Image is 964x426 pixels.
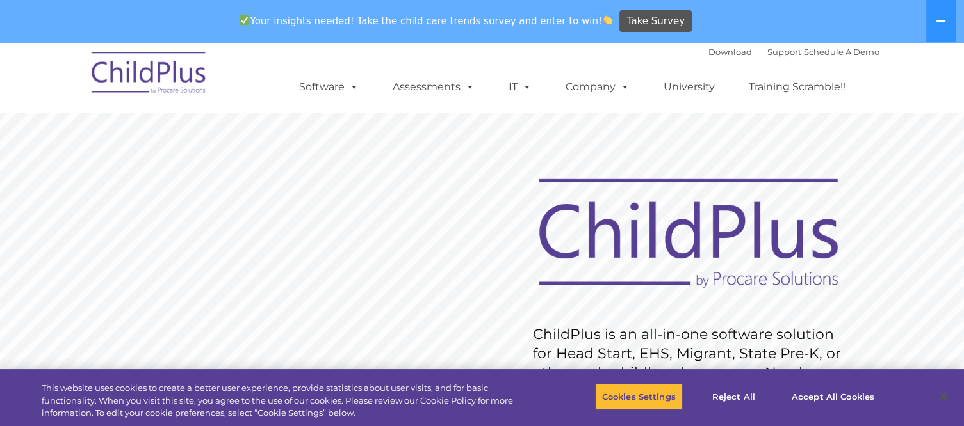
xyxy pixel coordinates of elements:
a: IT [496,74,544,100]
div: This website uses cookies to create a better user experience, provide statistics about user visit... [42,382,530,420]
img: 👏 [603,15,612,25]
font: | [708,47,879,57]
button: Accept All Cookies [785,383,881,410]
button: Close [929,383,958,411]
img: ✅ [240,15,249,25]
a: Schedule A Demo [804,47,879,57]
span: Take Survey [627,10,685,33]
a: University [651,74,728,100]
button: Cookies Settings [595,383,683,410]
a: Software [286,74,372,100]
a: Company [553,74,642,100]
img: ChildPlus by Procare Solutions [85,43,213,107]
span: Your insights needed! Take the child care trends survey and enter to win! [234,8,618,33]
a: Support [767,47,801,57]
button: Reject All [694,383,774,410]
a: Training Scramble!! [736,74,858,100]
a: Take Survey [619,10,692,33]
a: Download [708,47,752,57]
a: Assessments [380,74,487,100]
